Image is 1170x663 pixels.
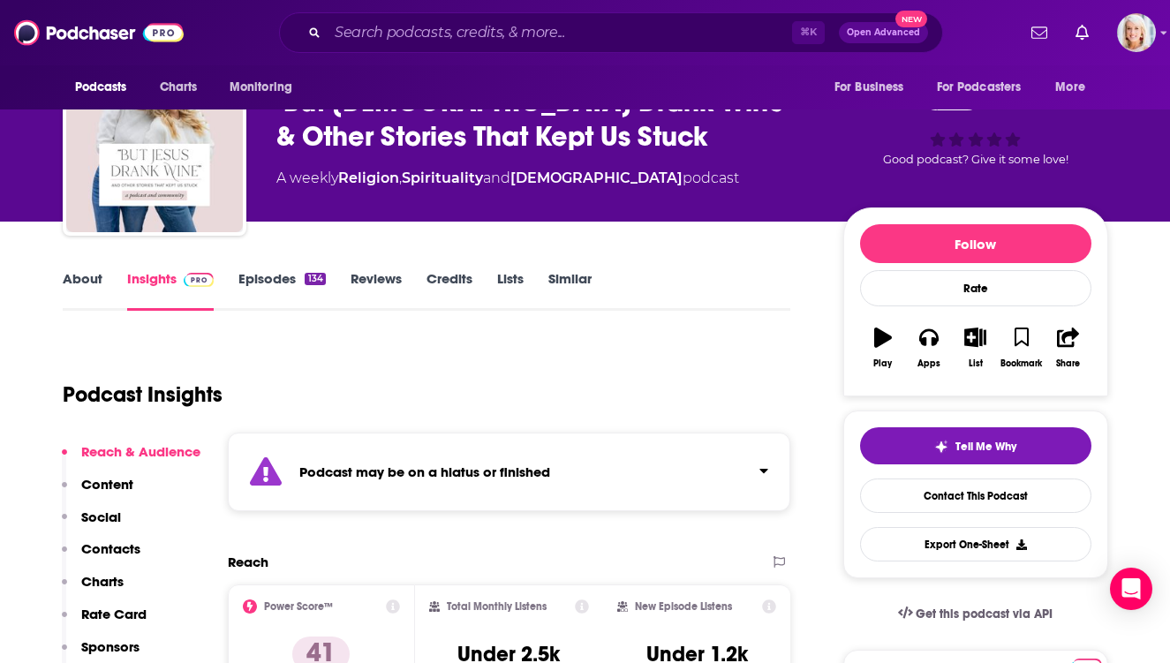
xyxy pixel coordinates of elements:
[81,509,121,525] p: Social
[937,75,1022,100] span: For Podcasters
[81,476,133,493] p: Content
[338,170,399,186] a: Religion
[906,316,952,380] button: Apps
[917,358,940,369] div: Apps
[81,540,140,557] p: Contacts
[148,71,208,104] a: Charts
[1117,13,1156,52] img: User Profile
[860,427,1091,464] button: tell me why sparkleTell Me Why
[1056,358,1080,369] div: Share
[955,440,1016,454] span: Tell Me Why
[399,170,402,186] span: ,
[1110,568,1152,610] div: Open Intercom Messenger
[184,273,215,287] img: Podchaser Pro
[351,270,402,311] a: Reviews
[62,540,140,573] button: Contacts
[328,19,792,47] input: Search podcasts, credits, & more...
[1045,316,1091,380] button: Share
[883,153,1068,166] span: Good podcast? Give it some love!
[62,443,200,476] button: Reach & Audience
[497,270,524,311] a: Lists
[81,606,147,622] p: Rate Card
[447,600,547,613] h2: Total Monthly Listens
[1043,71,1107,104] button: open menu
[279,12,943,53] div: Search podcasts, credits, & more...
[822,71,926,104] button: open menu
[1117,13,1156,52] span: Logged in as ashtonrc
[834,75,904,100] span: For Business
[160,75,198,100] span: Charts
[217,71,315,104] button: open menu
[81,638,140,655] p: Sponsors
[860,478,1091,513] a: Contact This Podcast
[635,600,732,613] h2: New Episode Listens
[81,573,124,590] p: Charts
[934,440,948,454] img: tell me why sparkle
[402,170,483,186] a: Spirituality
[230,75,292,100] span: Monitoring
[895,11,927,27] span: New
[548,270,592,311] a: Similar
[510,170,683,186] a: [DEMOGRAPHIC_DATA]
[860,224,1091,263] button: Follow
[1055,75,1085,100] span: More
[1117,13,1156,52] button: Show profile menu
[483,170,510,186] span: and
[999,316,1045,380] button: Bookmark
[860,316,906,380] button: Play
[847,28,920,37] span: Open Advanced
[792,21,825,44] span: ⌘ K
[839,22,928,43] button: Open AdvancedNew
[228,554,268,570] h2: Reach
[238,270,325,311] a: Episodes134
[299,463,550,480] strong: Podcast may be on a hiatus or finished
[62,476,133,509] button: Content
[860,270,1091,306] div: Rate
[860,527,1091,561] button: Export One-Sheet
[1068,18,1096,48] a: Show notifications dropdown
[873,358,892,369] div: Play
[81,443,200,460] p: Reach & Audience
[1024,18,1054,48] a: Show notifications dropdown
[63,270,102,311] a: About
[63,381,223,408] h1: Podcast Insights
[62,606,147,638] button: Rate Card
[264,600,333,613] h2: Power Score™
[925,71,1047,104] button: open menu
[75,75,127,100] span: Podcasts
[884,592,1068,636] a: Get this podcast via API
[66,56,243,232] img: "But Jesus Drank Wine" & Other Stories That Kept Us Stuck
[127,270,215,311] a: InsightsPodchaser Pro
[969,358,983,369] div: List
[276,168,739,189] div: A weekly podcast
[62,509,121,541] button: Social
[63,71,150,104] button: open menu
[843,68,1108,177] div: 41Good podcast? Give it some love!
[1000,358,1042,369] div: Bookmark
[916,606,1053,622] span: Get this podcast via API
[952,316,998,380] button: List
[228,433,791,511] section: Click to expand status details
[62,573,124,606] button: Charts
[305,273,325,285] div: 134
[426,270,472,311] a: Credits
[14,16,184,49] img: Podchaser - Follow, Share and Rate Podcasts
